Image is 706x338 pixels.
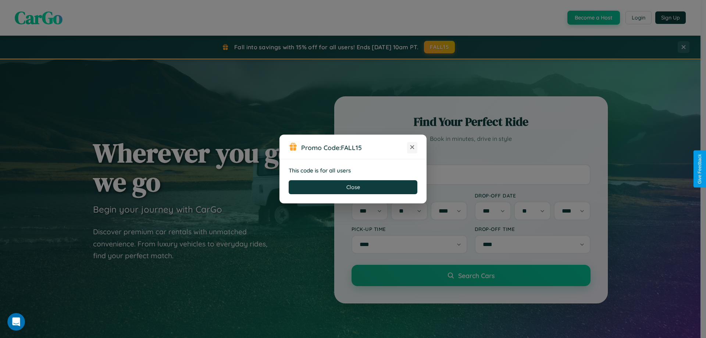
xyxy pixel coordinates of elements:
b: FALL15 [341,143,362,152]
strong: This code is for all users [289,167,351,174]
div: Give Feedback [697,154,702,184]
iframe: Intercom live chat [7,313,25,331]
h3: Promo Code: [301,143,407,152]
button: Close [289,180,417,194]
